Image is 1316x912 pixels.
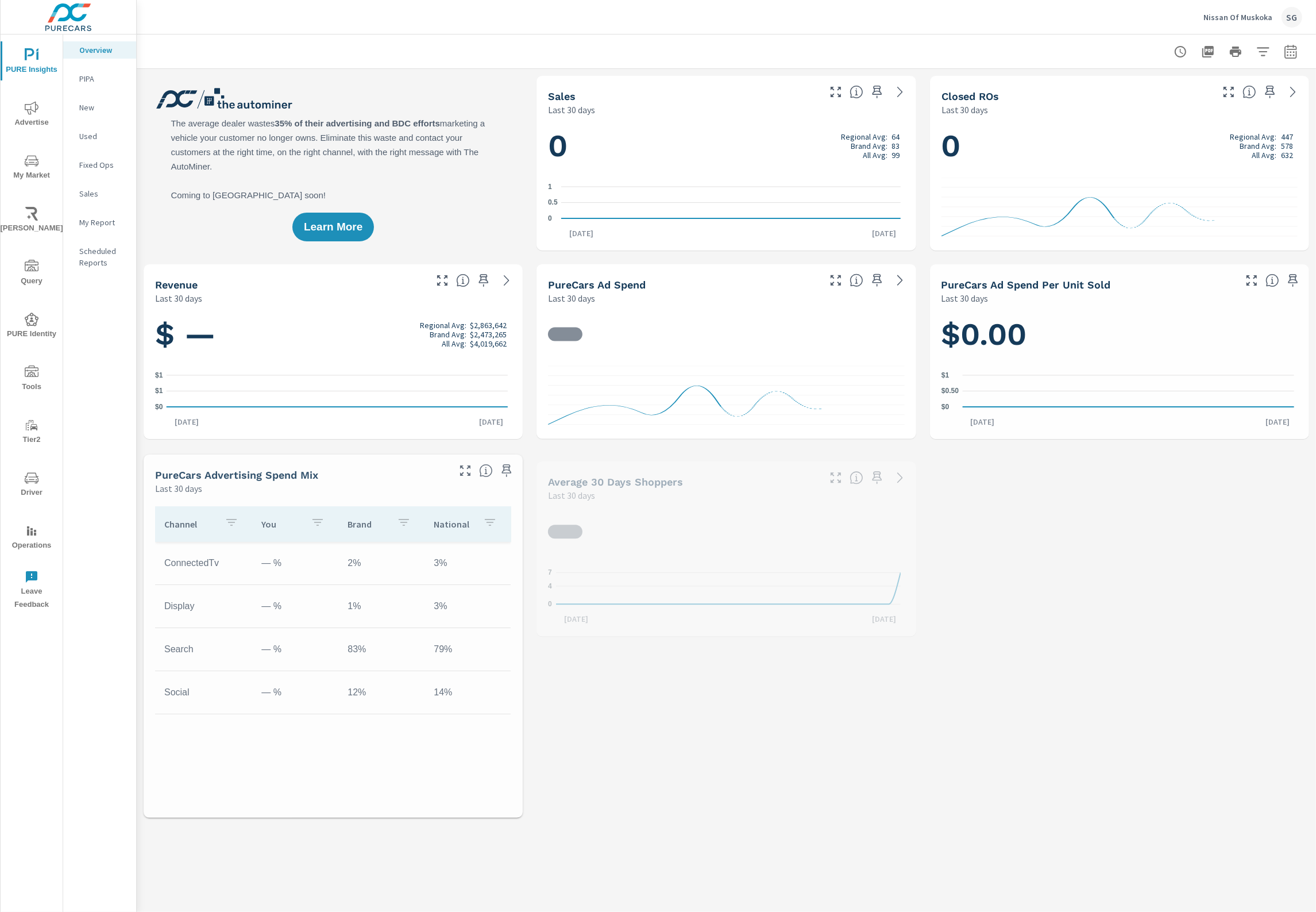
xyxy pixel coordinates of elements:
div: SG [1282,7,1302,28]
p: Scheduled Reports [79,245,127,268]
span: Number of vehicles sold by the dealership over the selected date range. [Source: This data is sou... [850,85,863,99]
td: 79% [424,635,511,664]
td: 3% [424,592,511,621]
p: Last 30 days [941,103,989,117]
h5: Closed ROs [941,90,999,102]
span: Learn More [304,222,362,232]
text: $1 [155,371,163,379]
text: 7 [548,568,552,576]
a: See more details in report [891,83,909,101]
span: PURE Insights [4,48,59,76]
div: PIPA [63,70,136,87]
div: Overview [63,41,136,59]
span: Advertise [4,101,59,129]
td: Social [155,678,252,707]
h5: PureCars Advertising Spend Mix [155,469,318,481]
p: Brand Avg: [1240,141,1276,151]
text: 4 [548,582,552,590]
button: Make Fullscreen [827,83,845,101]
p: Channel [164,518,215,530]
p: Fixed Ops [79,159,127,171]
h5: PureCars Ad Spend Per Unit Sold [941,279,1111,291]
p: 447 [1281,132,1293,141]
span: A rolling 30 day total of daily Shoppers on the dealership website, averaged over the selected da... [850,471,863,484]
h5: Average 30 Days Shoppers [548,476,683,488]
p: New [79,102,127,113]
p: Regional Avg: [420,321,466,330]
text: 0.5 [548,199,558,207]
td: 12% [338,678,424,707]
div: Fixed Ops [63,156,136,174]
div: New [63,99,136,116]
p: 64 [892,132,900,141]
p: 632 [1281,151,1293,160]
p: Last 30 days [548,488,595,502]
div: Scheduled Reports [63,243,136,271]
p: Last 30 days [941,291,989,305]
p: Regional Avg: [841,132,887,141]
h1: $0.00 [941,315,1298,354]
p: My Report [79,217,127,228]
span: Tools [4,365,59,394]
td: — % [252,635,338,664]
p: [DATE] [167,416,207,428]
span: Query [4,260,59,288]
p: [DATE] [865,228,905,239]
td: — % [252,549,338,578]
text: 1 [548,183,552,191]
button: Make Fullscreen [456,461,474,480]
p: Brand Avg: [851,141,887,151]
a: See more details in report [891,468,909,487]
p: $2,473,265 [470,330,507,339]
span: Save this to your personalized report [868,271,886,290]
text: $0.50 [941,387,959,395]
a: See more details in report [891,271,909,290]
span: My Market [4,154,59,182]
p: PIPA [79,73,127,84]
div: nav menu [1,34,63,616]
span: Total sales revenue over the selected date range. [Source: This data is sourced from the dealer’s... [456,274,470,287]
button: Make Fullscreen [433,271,451,290]
a: See more details in report [497,271,516,290]
td: 83% [338,635,424,664]
text: 0 [548,214,552,222]
span: Save this to your personalized report [868,468,886,487]
td: — % [252,678,338,707]
span: Average cost of advertising per each vehicle sold at the dealer over the selected date range. The... [1265,274,1279,287]
button: "Export Report to PDF" [1197,40,1219,63]
span: PURE Identity [4,313,59,341]
button: Apply Filters [1252,40,1275,63]
p: Last 30 days [548,103,595,117]
p: All Avg: [863,151,887,160]
text: $0 [155,403,163,411]
p: Last 30 days [155,482,202,495]
span: This table looks at how you compare to the amount of budget you spend per channel as opposed to y... [479,464,493,478]
td: ConnectedTv [155,549,252,578]
p: You [261,518,302,530]
p: Used [79,130,127,142]
span: Leave Feedback [4,570,59,611]
p: Sales [79,188,127,199]
p: [DATE] [865,614,905,625]
h5: PureCars Ad Spend [548,279,646,291]
div: My Report [63,214,136,231]
span: Number of Repair Orders Closed by the selected dealership group over the selected time range. [So... [1242,85,1256,99]
p: [DATE] [1257,416,1298,428]
p: All Avg: [442,339,466,348]
a: See more details in report [1284,83,1302,101]
button: Select Date Range [1279,40,1302,63]
p: [DATE] [556,614,596,625]
button: Print Report [1224,40,1247,63]
p: [DATE] [561,228,601,239]
p: All Avg: [1252,151,1276,160]
text: $0 [941,403,950,411]
p: [DATE] [962,416,1002,428]
p: Regional Avg: [1230,132,1276,141]
p: Brand [348,518,388,530]
td: Search [155,635,252,664]
text: $1 [941,371,950,379]
td: 2% [338,549,424,578]
span: Save this to your personalized report [474,271,493,290]
text: 0 [548,600,552,608]
span: Save this to your personalized report [1284,271,1302,290]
